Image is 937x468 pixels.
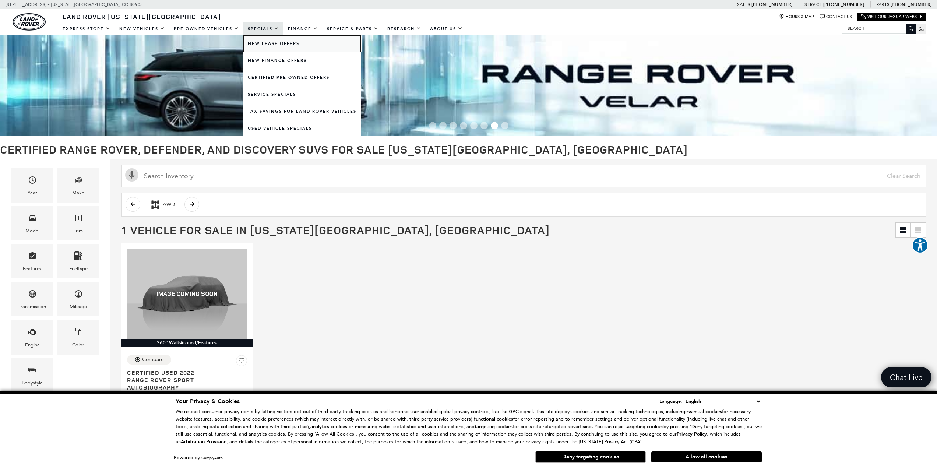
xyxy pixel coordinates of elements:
div: Language: [659,399,682,404]
input: Search [842,24,916,33]
span: Chat Live [886,372,926,382]
div: EngineEngine [11,320,53,354]
a: [PHONE_NUMBER] [823,1,864,7]
span: 1 Vehicle for Sale in [US_STATE][GEOGRAPHIC_DATA], [GEOGRAPHIC_DATA] [121,222,550,237]
a: Used Vehicle Specials [243,120,361,137]
aside: Accessibility Help Desk [912,237,928,255]
span: Engine [28,326,37,341]
div: Trim [74,227,83,235]
span: Mileage [74,288,83,303]
span: Go to slide 4 [460,122,467,129]
span: Go to slide 3 [450,122,457,129]
a: Finance [283,22,323,35]
div: Model [25,227,39,235]
img: 2022 LAND ROVER Range Rover Sport Autobiography [127,249,247,339]
a: New Vehicles [115,22,169,35]
strong: targeting cookies [625,423,663,430]
select: Language Select [684,397,762,405]
u: Privacy Policy [677,431,707,437]
a: Service & Parts [323,22,383,35]
span: Model [28,212,37,227]
span: Color [74,326,83,341]
a: Contact Us [820,14,852,20]
span: Go to slide 2 [439,122,447,129]
button: Save Vehicle [236,355,247,369]
div: Engine [25,341,40,349]
button: Allow all cookies [651,451,762,462]
strong: functional cookies [474,416,513,422]
svg: Click to toggle on voice search [125,168,138,182]
span: Fueltype [74,250,83,265]
div: TrimTrim [57,206,99,240]
div: MakeMake [57,168,99,203]
button: scroll left [126,197,140,212]
a: New Finance Offers [243,52,361,69]
span: Go to slide 5 [470,122,478,129]
div: Mileage [70,303,87,311]
div: YearYear [11,168,53,203]
a: [PHONE_NUMBER] [891,1,931,7]
span: Sales [737,2,750,7]
button: Deny targeting cookies [535,451,646,463]
button: Compare Vehicle [127,355,171,365]
span: Bodystyle [28,364,37,379]
strong: targeting cookies [475,423,513,430]
div: TransmissionTransmission [11,282,53,316]
span: Go to slide 6 [480,122,488,129]
a: Grid View [896,223,910,237]
strong: Arbitration Provision [181,439,226,445]
a: Service Specials [243,86,361,103]
div: BodystyleBodystyle [11,358,53,393]
strong: analytics cookies [310,423,347,430]
a: land-rover [13,13,46,31]
div: MileageMileage [57,282,99,316]
div: Bodystyle [22,379,43,387]
button: scroll right [184,197,199,212]
p: We respect consumer privacy rights by letting visitors opt out of third-party tracking cookies an... [176,408,762,446]
span: Year [28,174,37,189]
input: Search Inventory [121,165,926,187]
button: Explore your accessibility options [912,237,928,253]
img: Land Rover [13,13,46,31]
a: EXPRESS STORE [58,22,115,35]
span: Range Rover Sport Autobiography [127,376,242,391]
a: Pre-Owned Vehicles [169,22,243,35]
div: FueltypeFueltype [57,244,99,278]
a: Chat Live [881,367,931,387]
div: Transmission [18,303,46,311]
a: Specials [243,22,283,35]
div: Color [72,341,84,349]
span: Make [74,174,83,189]
span: Certified Used 2022 [127,369,242,376]
div: Features [23,265,42,273]
span: Service [804,2,822,7]
span: Go to slide 1 [429,122,436,129]
button: AWDAWD [146,197,179,212]
a: Research [383,22,426,35]
a: About Us [426,22,467,35]
span: Features [28,250,37,265]
a: Visit Our Jaguar Website [861,14,923,20]
a: Certified Used 2022Range Rover Sport Autobiography [127,369,247,391]
div: FeaturesFeatures [11,244,53,278]
div: Fueltype [69,265,88,273]
div: 360° WalkAround/Features [121,339,253,347]
div: ModelModel [11,206,53,240]
span: Parts [876,2,890,7]
a: Land Rover [US_STATE][GEOGRAPHIC_DATA] [58,12,225,21]
div: Powered by [174,455,223,460]
a: Tax Savings for Land Rover Vehicles [243,103,361,120]
span: Land Rover [US_STATE][GEOGRAPHIC_DATA] [63,12,221,21]
a: [STREET_ADDRESS] • [US_STATE][GEOGRAPHIC_DATA], CO 80905 [6,2,143,7]
div: Year [28,189,37,197]
a: [PHONE_NUMBER] [751,1,792,7]
strong: essential cookies [685,408,722,415]
a: Certified Pre-Owned Offers [243,69,361,86]
span: Go to slide 7 [491,122,498,129]
a: ComplyAuto [201,455,223,460]
span: Trim [74,212,83,227]
span: Transmission [28,288,37,303]
span: Your Privacy & Cookies [176,397,240,405]
div: AWD [150,199,161,210]
div: Compare [142,356,164,363]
